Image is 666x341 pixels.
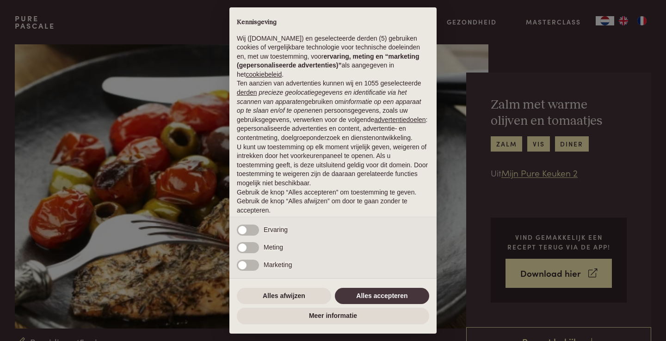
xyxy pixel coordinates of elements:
p: Gebruik de knop “Alles accepteren” om toestemming te geven. Gebruik de knop “Alles afwijzen” om d... [237,188,429,215]
span: Ervaring [264,226,288,233]
button: advertentiedoelen [374,116,425,125]
button: Meer informatie [237,308,429,324]
button: derden [237,88,257,97]
p: U kunt uw toestemming op elk moment vrijelijk geven, weigeren of intrekken door het voorkeurenpan... [237,143,429,188]
strong: ervaring, meting en “marketing (gepersonaliseerde advertenties)” [237,53,419,69]
em: informatie op een apparaat op te slaan en/of te openen [237,98,421,115]
em: precieze geolocatiegegevens en identificatie via het scannen van apparaten [237,89,407,105]
span: Meting [264,244,283,251]
a: cookiebeleid [246,71,282,78]
span: Marketing [264,261,292,268]
p: Ten aanzien van advertenties kunnen wij en 1055 geselecteerde gebruiken om en persoonsgegevens, z... [237,79,429,142]
button: Alles afwijzen [237,288,331,304]
h2: Kennisgeving [237,18,429,27]
button: Alles accepteren [335,288,429,304]
p: Wij ([DOMAIN_NAME]) en geselecteerde derden (5) gebruiken cookies of vergelijkbare technologie vo... [237,34,429,79]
